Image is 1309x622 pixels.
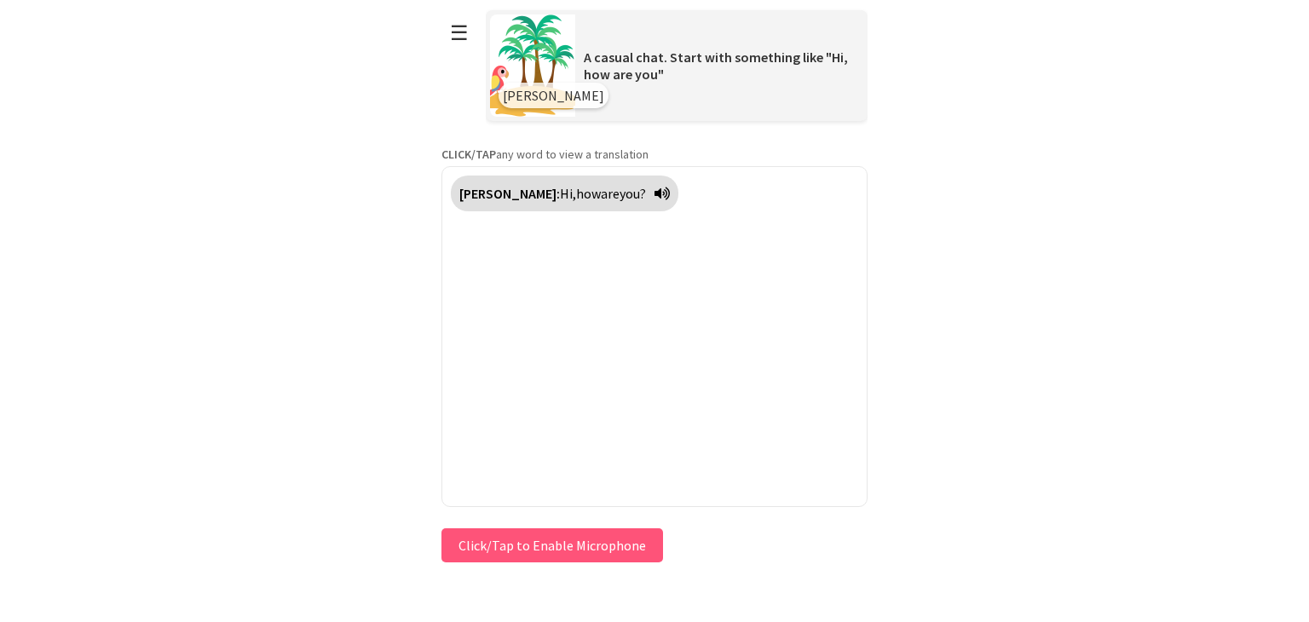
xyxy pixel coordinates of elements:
[441,147,868,162] p: any word to view a translation
[503,87,604,104] span: [PERSON_NAME]
[441,528,663,562] button: Click/Tap to Enable Microphone
[620,185,646,202] span: you?
[584,49,848,83] span: A casual chat. Start with something like "Hi, how are you"
[490,14,575,117] img: Scenario Image
[441,11,477,55] button: ☰
[451,176,678,211] div: Click to translate
[560,185,576,202] span: Hi,
[576,185,601,202] span: how
[601,185,620,202] span: are
[441,147,496,162] strong: CLICK/TAP
[459,185,560,202] strong: [PERSON_NAME]:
